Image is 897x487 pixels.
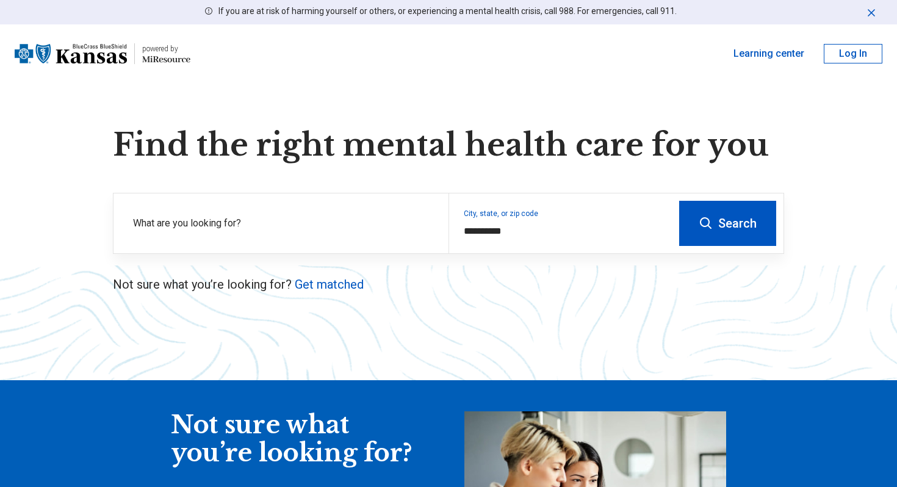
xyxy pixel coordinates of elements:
[865,5,877,20] button: Dismiss
[15,39,190,68] a: Blue Cross Blue Shield Kansaspowered by
[679,201,776,246] button: Search
[15,39,127,68] img: Blue Cross Blue Shield Kansas
[113,276,784,293] p: Not sure what you’re looking for?
[218,5,677,18] p: If you are at risk of harming yourself or others, or experiencing a mental health crisis, call 98...
[133,216,434,231] label: What are you looking for?
[824,44,882,63] button: Log In
[113,127,784,164] h1: Find the right mental health care for you
[142,43,190,54] div: powered by
[171,411,415,467] div: Not sure what you’re looking for?
[733,46,804,61] a: Learning center
[295,277,364,292] a: Get matched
